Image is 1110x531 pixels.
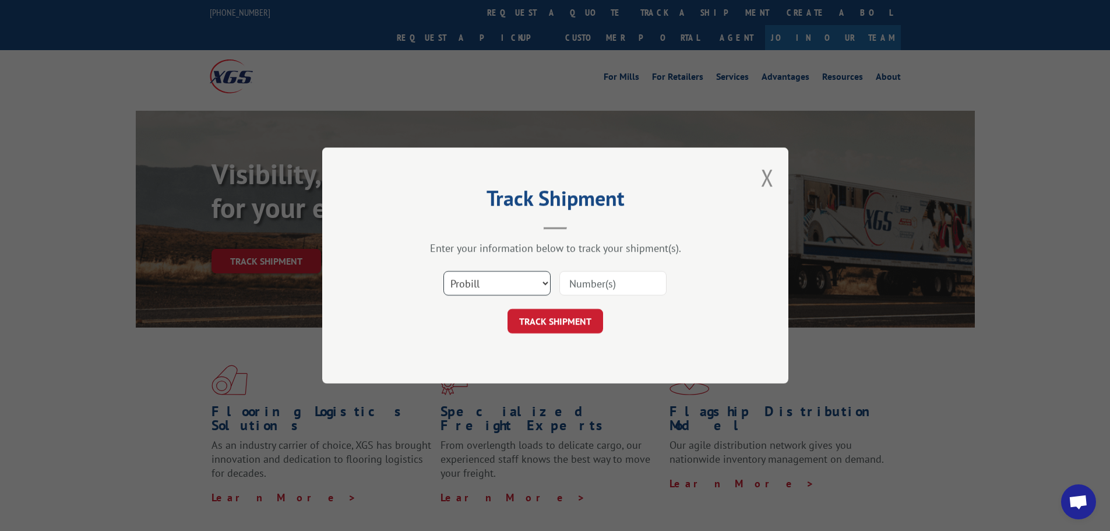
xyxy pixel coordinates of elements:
input: Number(s) [559,271,667,296]
h2: Track Shipment [380,190,730,212]
button: TRACK SHIPMENT [508,309,603,333]
div: Enter your information below to track your shipment(s). [380,241,730,255]
button: Close modal [761,162,774,193]
div: Open chat [1061,484,1096,519]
